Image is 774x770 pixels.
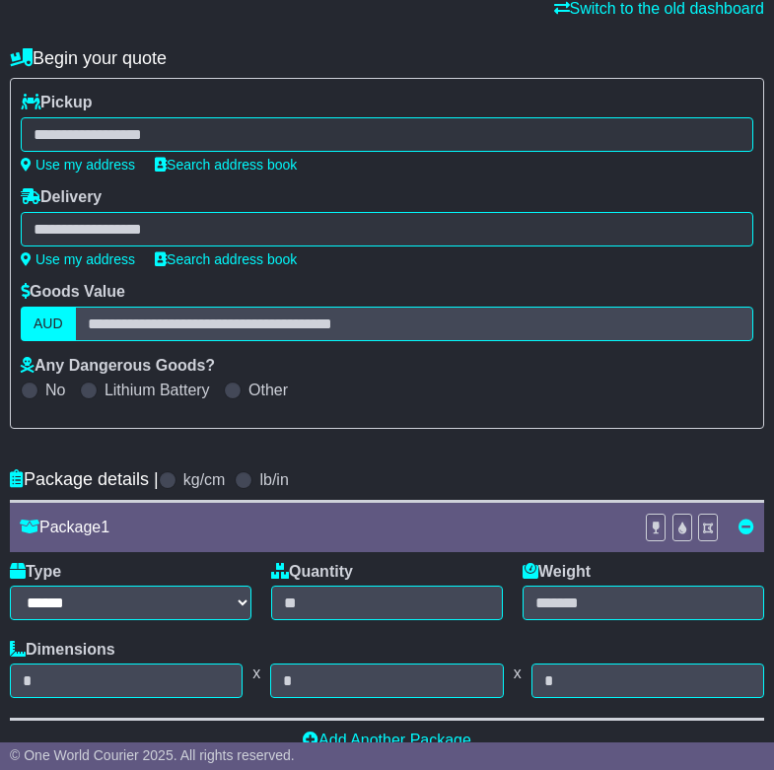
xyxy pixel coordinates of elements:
[101,519,109,535] span: 1
[271,562,353,581] label: Quantity
[105,381,210,399] label: Lithium Battery
[10,469,159,490] h4: Package details |
[523,562,591,581] label: Weight
[10,747,295,763] span: © One World Courier 2025. All rights reserved.
[155,251,297,267] a: Search address book
[21,93,92,111] label: Pickup
[21,307,76,341] label: AUD
[21,282,125,301] label: Goods Value
[10,48,764,69] h4: Begin your quote
[739,519,754,535] a: Remove this item
[10,518,635,536] div: Package
[504,664,531,682] span: x
[10,640,115,659] label: Dimensions
[259,470,288,489] label: lb/in
[45,381,65,399] label: No
[303,732,471,748] a: Add Another Package
[183,470,226,489] label: kg/cm
[155,157,297,173] a: Search address book
[248,381,288,399] label: Other
[21,251,135,267] a: Use my address
[21,356,215,375] label: Any Dangerous Goods?
[10,562,61,581] label: Type
[21,187,102,206] label: Delivery
[243,664,270,682] span: x
[21,157,135,173] a: Use my address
